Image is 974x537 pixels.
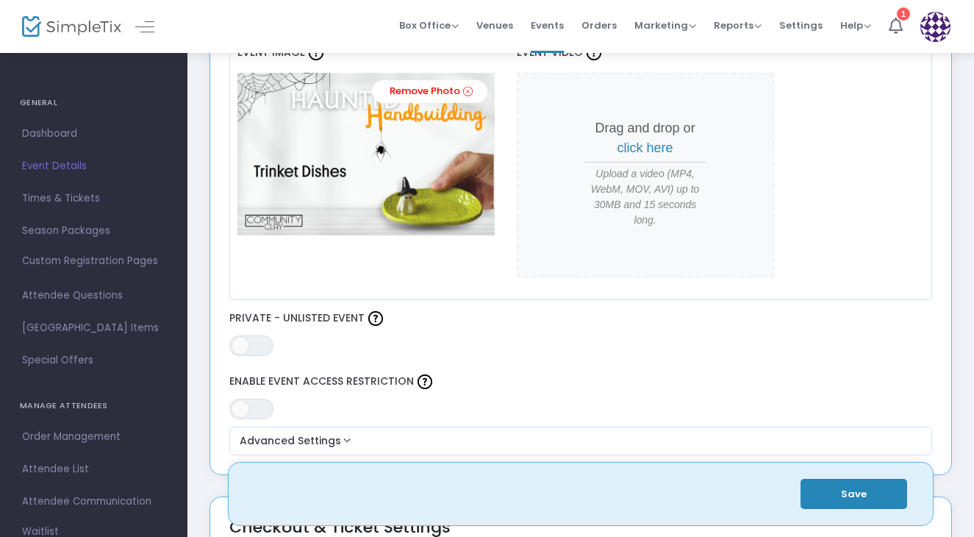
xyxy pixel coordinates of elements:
[368,311,383,326] img: question-mark
[309,46,323,60] img: question-mark
[22,427,165,447] span: Order Management
[22,254,158,268] span: Custom Registration Pages
[584,166,706,228] span: Upload a video (MP4, WebM, MOV, AVI) up to 30MB and 15 seconds long.
[22,492,165,511] span: Attendee Communication
[229,307,933,330] label: Private - Unlisted Event
[20,391,168,421] h4: MANAGE ATTENDEES
[22,460,165,479] span: Attendee List
[235,433,927,450] button: Advanced Settings
[634,18,696,32] span: Marketing
[22,221,165,241] span: Season Packages
[897,7,910,21] div: 1
[372,80,487,103] a: Remove Photo
[801,479,907,509] button: Save
[584,118,706,158] p: Drag and drop or
[581,7,617,44] span: Orders
[20,88,168,118] h4: GENERAL
[617,141,673,155] span: click here
[476,7,513,44] span: Venues
[22,319,165,338] span: [GEOGRAPHIC_DATA] Items
[779,7,823,44] span: Settings
[237,73,495,235] img: OG5ybuOj3RdsFXo7jmf+XBOzzpp7GUBjVzzXCQHvl90D1i27QFd5FDJWfq2ZYDhUkzxjdcKwFnzlu3ufsHPebgnrZnJc2PWcA...
[399,18,459,32] span: Box Office
[22,351,165,370] span: Special Offers
[22,124,165,143] span: Dashboard
[229,371,933,393] label: Enable Event Access Restriction
[22,286,165,305] span: Attendee Questions
[531,7,564,44] span: Events
[418,374,432,389] img: question-mark
[587,46,601,60] img: question-mark
[22,189,165,208] span: Times & Tickets
[840,18,871,32] span: Help
[714,18,762,32] span: Reports
[22,157,165,176] span: Event Details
